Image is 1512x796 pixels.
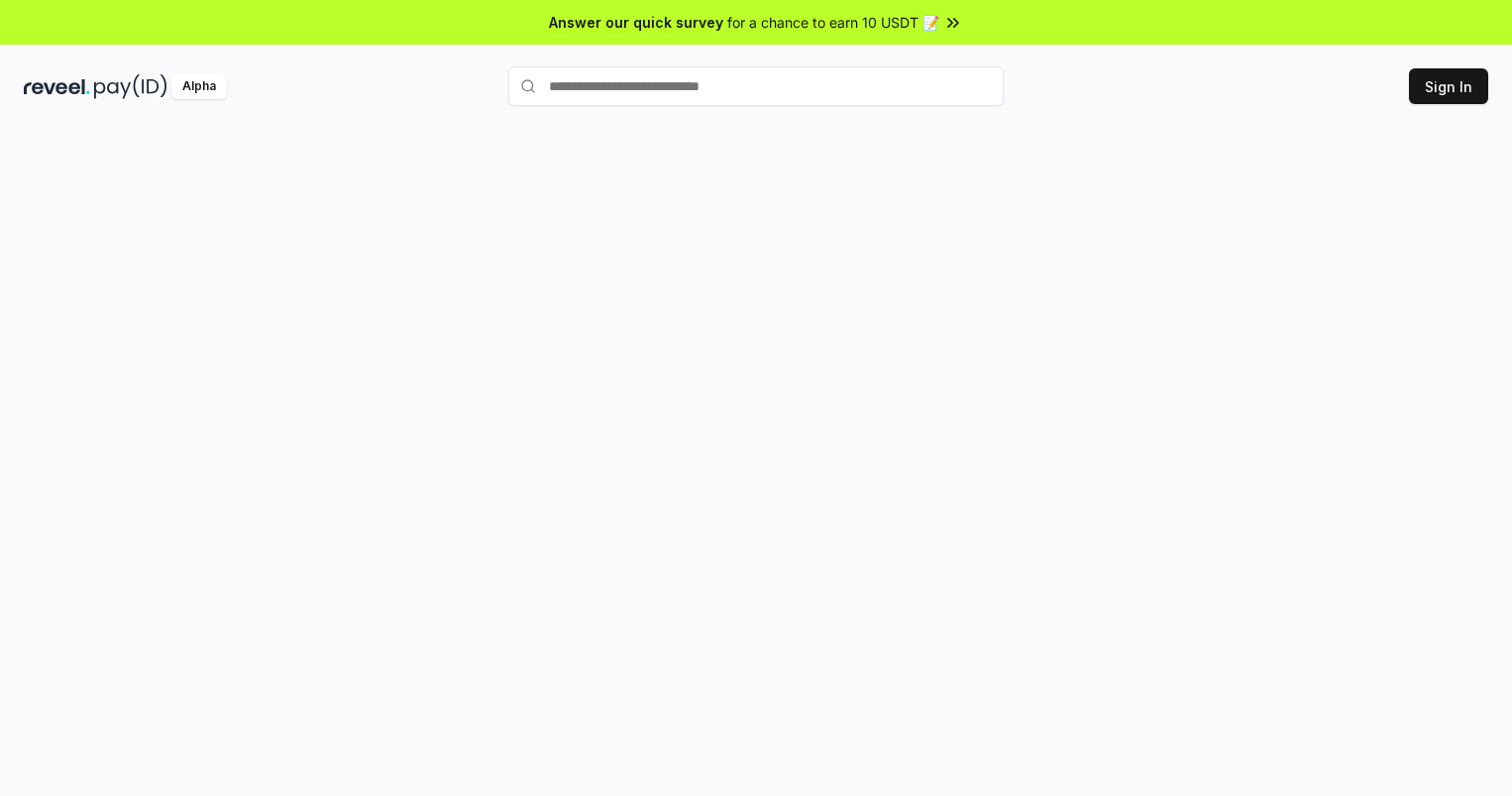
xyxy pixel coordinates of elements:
div: Alpha [171,74,227,99]
span: for a chance to earn 10 USDT 📝 [727,12,939,33]
img: reveel_dark [24,74,90,99]
img: pay_id [94,74,167,99]
button: Sign In [1409,68,1488,104]
span: Answer our quick survey [549,12,723,33]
